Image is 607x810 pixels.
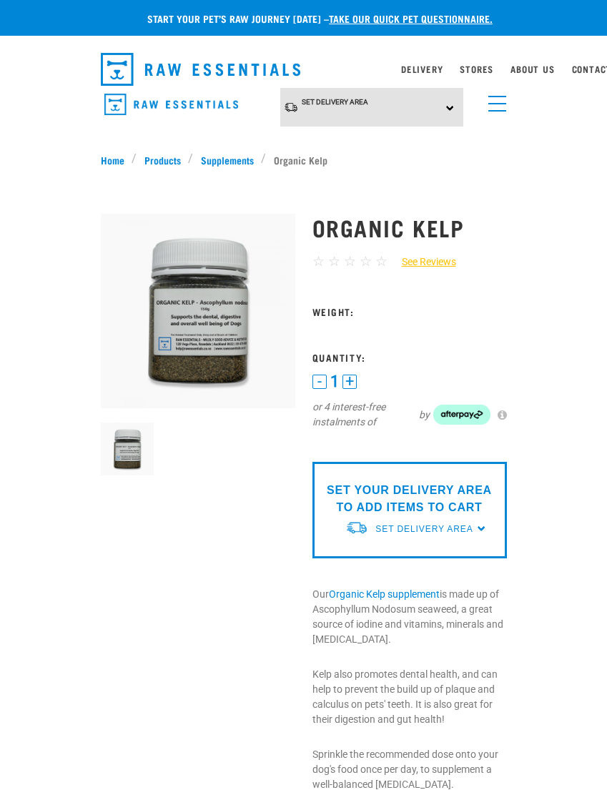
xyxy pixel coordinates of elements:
[284,102,298,113] img: van-moving.png
[312,375,327,389] button: -
[312,667,507,727] p: Kelp also promotes dental health, and can help to prevent the build up of plaque and calculus on ...
[481,87,507,113] a: menu
[101,152,507,167] nav: breadcrumbs
[101,423,154,476] img: 10870
[375,524,473,534] span: Set Delivery Area
[302,98,368,106] span: Set Delivery Area
[312,587,507,647] p: Our is made up of Ascophyllum Nodosum seaweed, a great source of iodine and vitamins, minerals an...
[312,400,507,430] div: or 4 interest-free instalments of by
[101,152,132,167] a: Home
[312,253,325,270] span: ☆
[323,482,496,516] p: SET YOUR DELIVERY AREA TO ADD ITEMS TO CART
[329,588,440,600] a: Organic Kelp supplement
[312,214,507,240] h1: Organic Kelp
[89,47,518,92] nav: dropdown navigation
[101,53,301,86] img: Raw Essentials Logo
[344,253,356,270] span: ☆
[342,375,357,389] button: +
[375,253,388,270] span: ☆
[401,66,443,71] a: Delivery
[345,520,368,535] img: van-moving.png
[312,352,507,362] h3: Quantity:
[329,16,493,21] a: take our quick pet questionnaire.
[330,374,339,389] span: 1
[388,255,456,270] a: See Reviews
[360,253,372,270] span: ☆
[312,306,507,317] h3: Weight:
[101,214,295,408] img: 10870
[312,747,507,792] p: Sprinkle the recommended dose onto your dog's food once per day, to supplement a well-balanced [M...
[510,66,554,71] a: About Us
[104,94,238,116] img: Raw Essentials Logo
[460,66,493,71] a: Stores
[328,253,340,270] span: ☆
[433,405,490,425] img: Afterpay
[193,152,261,167] a: Supplements
[137,152,188,167] a: Products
